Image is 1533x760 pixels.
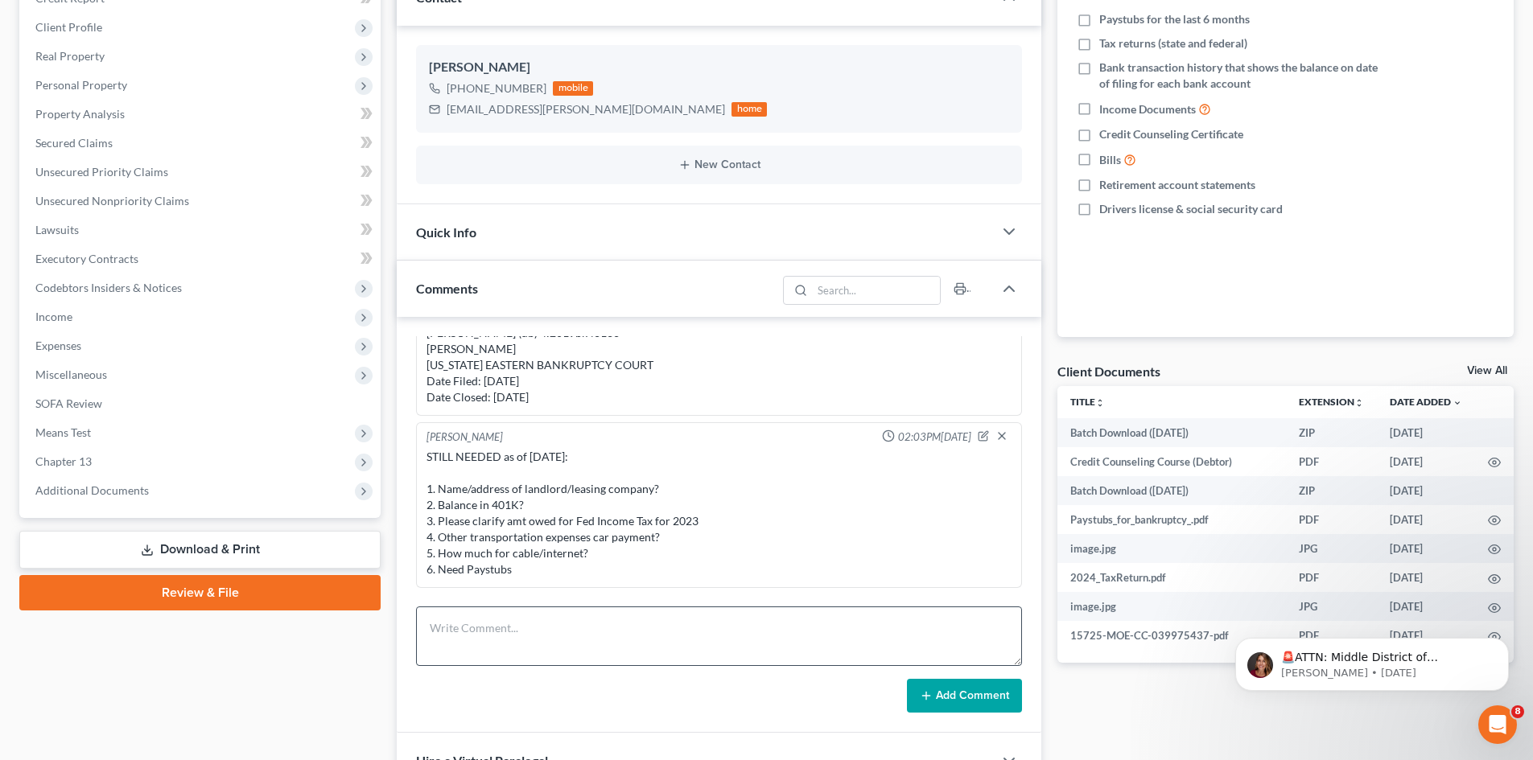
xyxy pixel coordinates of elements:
[23,100,381,129] a: Property Analysis
[19,575,381,610] a: Review & File
[813,277,941,304] input: Search...
[427,429,503,446] div: [PERSON_NAME]
[35,310,72,323] span: Income
[23,158,381,187] a: Unsecured Priority Claims
[35,49,105,63] span: Real Property
[907,679,1022,713] button: Add Comment
[1511,705,1524,718] span: 8
[35,425,91,439] span: Means Test
[447,101,725,117] div: [EMAIL_ADDRESS][PERSON_NAME][DOMAIN_NAME]
[1095,398,1105,408] i: unfold_more
[1057,534,1286,563] td: image.jpg
[1057,447,1286,476] td: Credit Counseling Course (Debtor)
[416,281,478,296] span: Comments
[1286,534,1377,563] td: JPG
[1478,705,1517,744] iframe: Intercom live chat
[1099,101,1196,117] span: Income Documents
[416,224,476,240] span: Quick Info
[1377,476,1475,505] td: [DATE]
[1377,592,1475,621] td: [DATE]
[1057,563,1286,592] td: 2024_TaxReturn.pdf
[1286,418,1377,447] td: ZIP
[1099,11,1250,27] span: Paystubs for the last 6 months
[1377,447,1475,476] td: [DATE]
[1099,201,1283,217] span: Drivers license & social security card
[1390,396,1462,408] a: Date Added expand_more
[1354,398,1364,408] i: unfold_more
[1286,505,1377,534] td: PDF
[35,20,102,34] span: Client Profile
[1286,563,1377,592] td: PDF
[23,389,381,418] a: SOFA Review
[35,281,182,294] span: Codebtors Insiders & Notices
[553,81,593,96] div: mobile
[429,58,1009,77] div: [PERSON_NAME]
[35,252,138,265] span: Executory Contracts
[23,216,381,244] a: Lawsuits
[1377,418,1475,447] td: [DATE]
[1467,365,1507,376] a: View All
[1070,396,1105,408] a: Titleunfold_more
[1099,126,1243,142] span: Credit Counseling Certificate
[35,78,127,92] span: Personal Property
[35,165,168,179] span: Unsecured Priority Claims
[1057,476,1286,505] td: Batch Download ([DATE])
[35,396,102,410] span: SOFA Review
[1099,152,1121,168] span: Bills
[35,107,125,121] span: Property Analysis
[35,368,107,381] span: Miscellaneous
[427,449,1012,577] div: STILL NEEDED as of [DATE]: 1. Name/address of landlord/leasing company? 2. Balance in 401K? 3. Pl...
[1286,592,1377,621] td: JPG
[35,194,189,207] span: Unsecured Nonpriority Claims
[1057,363,1160,380] div: Client Documents
[35,339,81,352] span: Expenses
[1211,604,1533,717] iframe: Intercom notifications message
[1377,534,1475,563] td: [DATE]
[1057,505,1286,534] td: Paystubs_for_bankruptcy_.pdf
[429,158,1009,171] button: New Contact
[898,429,971,445] span: 02:03PM[DATE]
[731,102,767,117] div: home
[1099,35,1247,51] span: Tax returns (state and federal)
[1286,447,1377,476] td: PDF
[1057,592,1286,621] td: image.jpg
[447,80,546,97] div: [PHONE_NUMBER]
[35,136,113,150] span: Secured Claims
[19,531,381,569] a: Download & Print
[1453,398,1462,408] i: expand_more
[35,483,149,497] span: Additional Documents
[23,187,381,216] a: Unsecured Nonpriority Claims
[1377,505,1475,534] td: [DATE]
[23,129,381,158] a: Secured Claims
[35,454,92,468] span: Chapter 13
[1286,476,1377,505] td: ZIP
[1377,563,1475,592] td: [DATE]
[1099,177,1255,193] span: Retirement account statements
[1057,621,1286,650] td: 15725-MOE-CC-039975437-pdf
[1057,418,1286,447] td: Batch Download ([DATE])
[35,223,79,236] span: Lawsuits
[1299,396,1364,408] a: Extensionunfold_more
[23,244,381,273] a: Executory Contracts
[1099,60,1386,92] span: Bank transaction history that shows the balance on date of filing for each bank account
